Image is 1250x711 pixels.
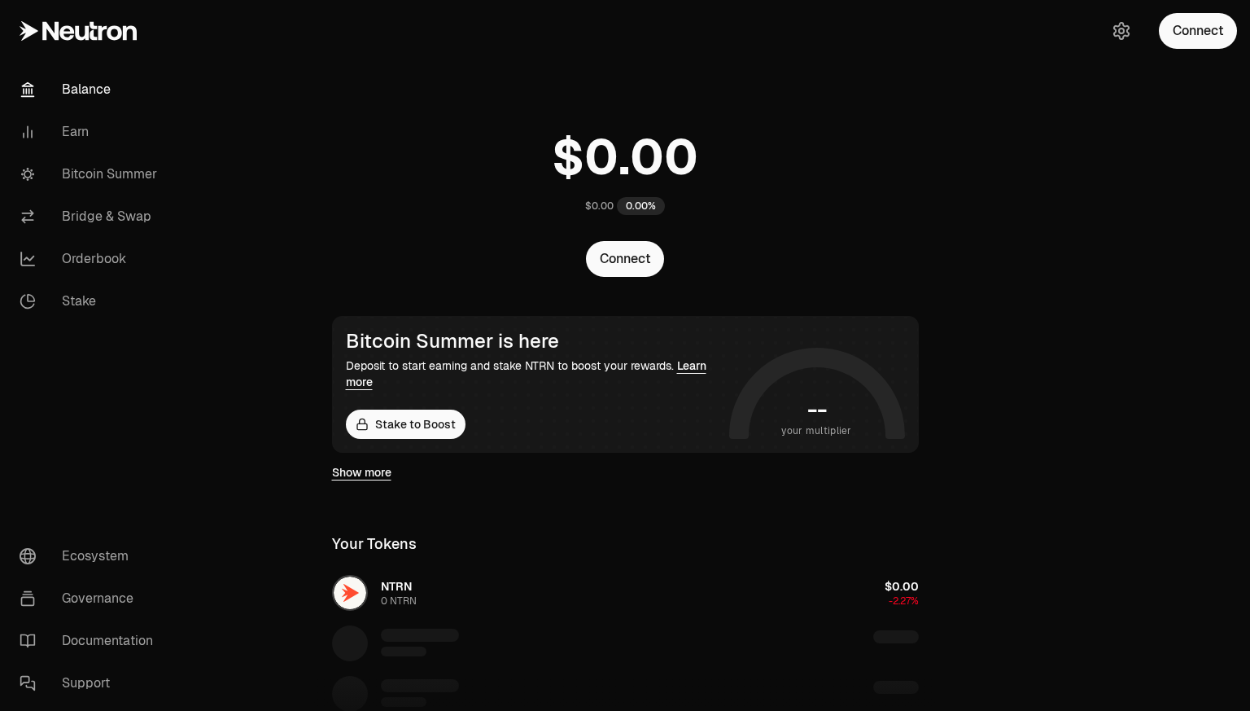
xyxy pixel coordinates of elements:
a: Bitcoin Summer [7,153,176,195]
a: Ecosystem [7,535,176,577]
a: Orderbook [7,238,176,280]
button: Connect [1159,13,1237,49]
a: Stake [7,280,176,323]
a: Governance [7,577,176,620]
a: Earn [7,111,176,153]
a: Show more [332,464,391,481]
div: $0.00 [585,200,614,213]
a: Documentation [7,620,176,662]
button: Connect [586,241,664,277]
a: Stake to Boost [346,410,465,439]
span: your multiplier [781,423,852,439]
h1: -- [807,397,826,423]
a: Balance [7,68,176,111]
div: 0.00% [617,197,665,215]
div: Deposit to start earning and stake NTRN to boost your rewards. [346,358,723,390]
a: Bridge & Swap [7,195,176,238]
div: Your Tokens [332,533,417,555]
a: Support [7,662,176,704]
div: Bitcoin Summer is here [346,330,723,353]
